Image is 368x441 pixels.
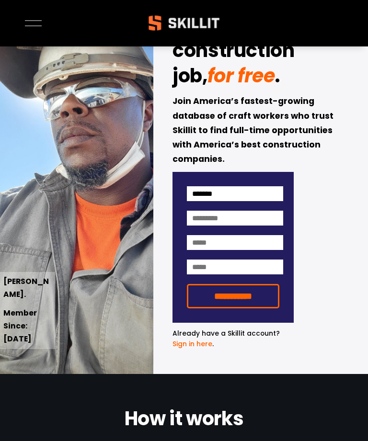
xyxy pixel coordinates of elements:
p: . [172,328,293,349]
strong: . [275,61,280,94]
strong: How it works [125,404,243,437]
a: Sign in here [172,339,212,349]
span: Already have a Skillit account? [172,328,280,338]
em: for free [207,62,275,89]
strong: construction job, [172,36,298,94]
strong: Join America’s fastest-growing database of craft workers who trust Skillit to find full-time oppo... [172,95,335,167]
strong: [PERSON_NAME]. [3,276,49,302]
img: Skillit [140,9,228,37]
strong: Member Since: [DATE] [3,307,38,346]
